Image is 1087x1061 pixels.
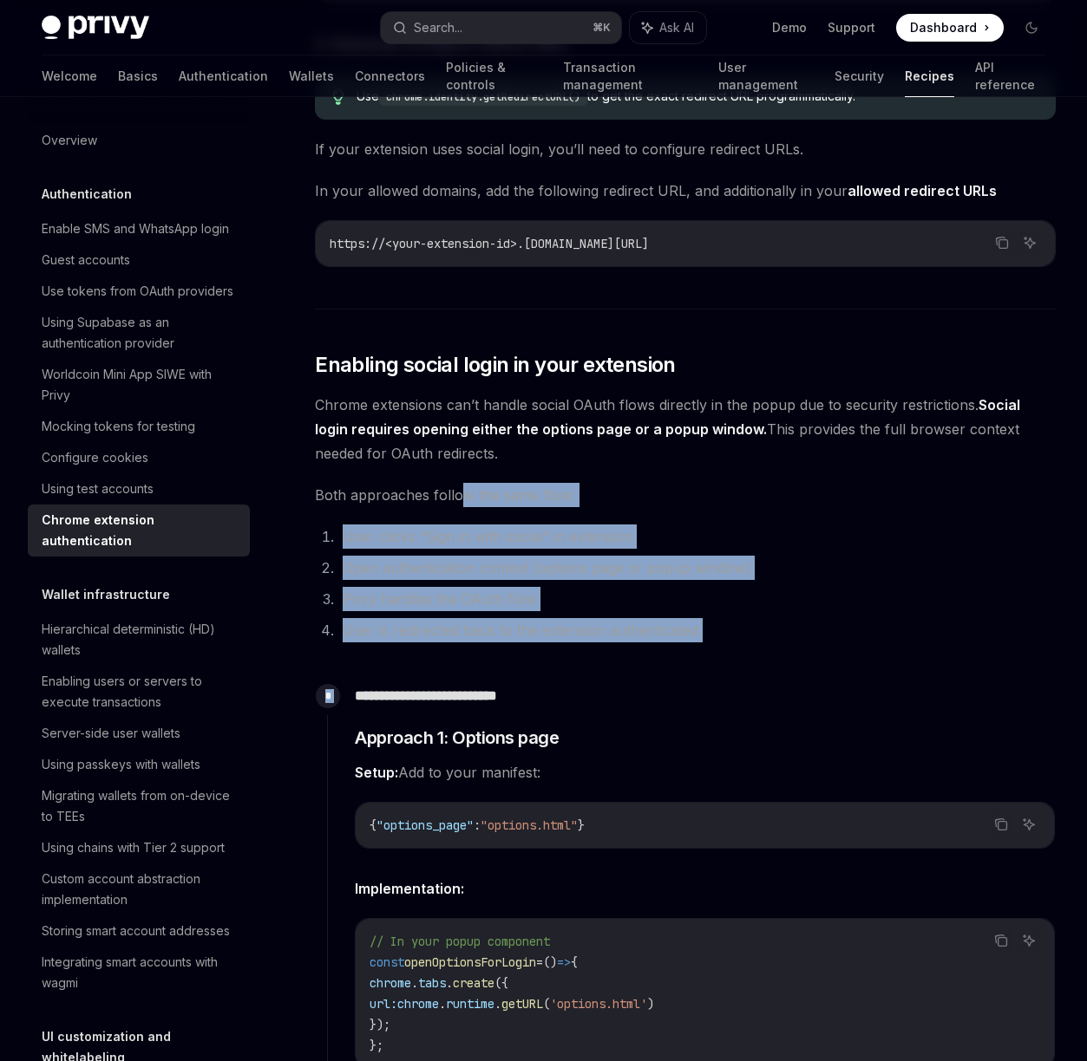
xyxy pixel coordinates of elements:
a: Using passkeys with wallets [28,749,250,780]
span: ( [543,996,550,1012]
a: Enabling users or servers to execute transactions [28,666,250,718]
a: Transaction management [563,55,697,97]
a: User management [718,55,814,97]
a: Dashboard [896,14,1004,42]
a: Wallets [289,55,334,97]
button: Copy the contents from the code block [990,929,1012,952]
span: Ask AI [659,19,694,36]
span: url: [370,996,397,1012]
div: Using test accounts [42,478,154,499]
li: User clicks “Sign in with social” in extension [337,524,1056,549]
a: Enable SMS and WhatsApp login [28,213,250,244]
div: Guest accounts [42,250,130,270]
a: Using chains with Tier 2 support [28,832,250,863]
span: . [439,996,446,1012]
span: openOptionsForLogin [404,954,536,970]
span: "options_page" [377,817,474,833]
li: Privy handles the OAuth flow [337,587,1056,611]
button: Copy the contents from the code block [991,231,1013,254]
span: "options.html" [481,817,578,833]
div: Server-side user wallets [42,723,180,744]
span: : [474,817,481,833]
div: Using Supabase as an authentication provider [42,312,239,354]
span: tabs [418,975,446,991]
button: Toggle dark mode [1018,14,1045,42]
div: Integrating smart accounts with wagmi [42,952,239,993]
a: Guest accounts [28,244,250,276]
a: Chrome extension authentication [28,504,250,557]
div: Using passkeys with wallets [42,754,200,775]
a: API reference [975,55,1045,97]
div: Chrome extension authentication [42,510,239,551]
a: Overview [28,125,250,156]
div: Mocking tokens for testing [42,416,195,437]
span: chrome [397,996,439,1012]
a: Authentication [179,55,268,97]
a: Migrating wallets from on-device to TEEs [28,780,250,832]
span: ) [647,996,654,1012]
span: 'options.html' [550,996,647,1012]
a: Connectors [355,55,425,97]
code: chrome.identity.getRedirectURL() [379,88,587,106]
button: Ask AI [1018,929,1040,952]
span: If your extension uses social login, you’ll need to configure redirect URLs. [315,137,1056,161]
span: }); [370,1017,390,1032]
strong: Setup: [355,764,398,781]
a: Hierarchical deterministic (HD) wallets [28,614,250,666]
div: Use tokens from OAuth providers [42,281,233,302]
div: Configure cookies [42,447,148,468]
button: Copy the contents from the code block [990,813,1012,836]
span: { [370,817,377,833]
div: Hierarchical deterministic (HD) wallets [42,619,239,661]
button: Ask AI [630,12,706,43]
div: Custom account abstraction implementation [42,869,239,910]
a: Security [835,55,884,97]
div: Storing smart account addresses [42,921,230,941]
span: = [536,954,543,970]
span: const [370,954,404,970]
a: Demo [772,19,807,36]
span: Both approaches follow the same flow: [315,483,1056,507]
h5: Wallet infrastructure [42,584,170,605]
div: Enable SMS and WhatsApp login [42,218,229,239]
span: In your allowed domains, add the following redirect URL, and additionally in your [315,179,1056,203]
li: User is redirected back to the extension authenticated [337,618,1056,642]
span: // In your popup component [370,934,550,949]
a: Support [828,19,875,36]
span: Enabling social login in your extension [315,351,676,379]
span: }; [370,1038,383,1053]
span: https://<your-extension-id>.[DOMAIN_NAME][URL] [330,236,649,251]
h5: Authentication [42,184,132,205]
div: Migrating wallets from on-device to TEEs [42,785,239,827]
span: { [571,954,578,970]
div: Enabling users or servers to execute transactions [42,671,239,713]
span: create [453,975,494,991]
li: Open authentication context (options page or popup window) [337,556,1056,580]
a: Using Supabase as an authentication provider [28,307,250,359]
span: chrome [370,975,411,991]
span: ⌘ K [593,21,611,35]
span: Approach 1: Options page [355,726,559,750]
span: ({ [494,975,508,991]
span: } [578,817,585,833]
a: Custom account abstraction implementation [28,863,250,915]
span: . [446,975,453,991]
span: => [557,954,571,970]
span: . [494,996,501,1012]
a: Configure cookies [28,442,250,473]
a: Welcome [42,55,97,97]
a: Policies & controls [446,55,542,97]
a: Mocking tokens for testing [28,411,250,442]
span: . [411,975,418,991]
a: Use tokens from OAuth providers [28,276,250,307]
span: () [543,954,557,970]
span: Add to your manifest: [355,760,1055,784]
div: Worldcoin Mini App SIWE with Privy [42,364,239,406]
button: Search...⌘K [381,12,621,43]
a: Integrating smart accounts with wagmi [28,947,250,999]
span: getURL [501,996,543,1012]
span: Dashboard [910,19,977,36]
div: Overview [42,130,97,151]
div: Using chains with Tier 2 support [42,837,225,858]
span: Chrome extensions can’t handle social OAuth flows directly in the popup due to security restricti... [315,393,1056,465]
